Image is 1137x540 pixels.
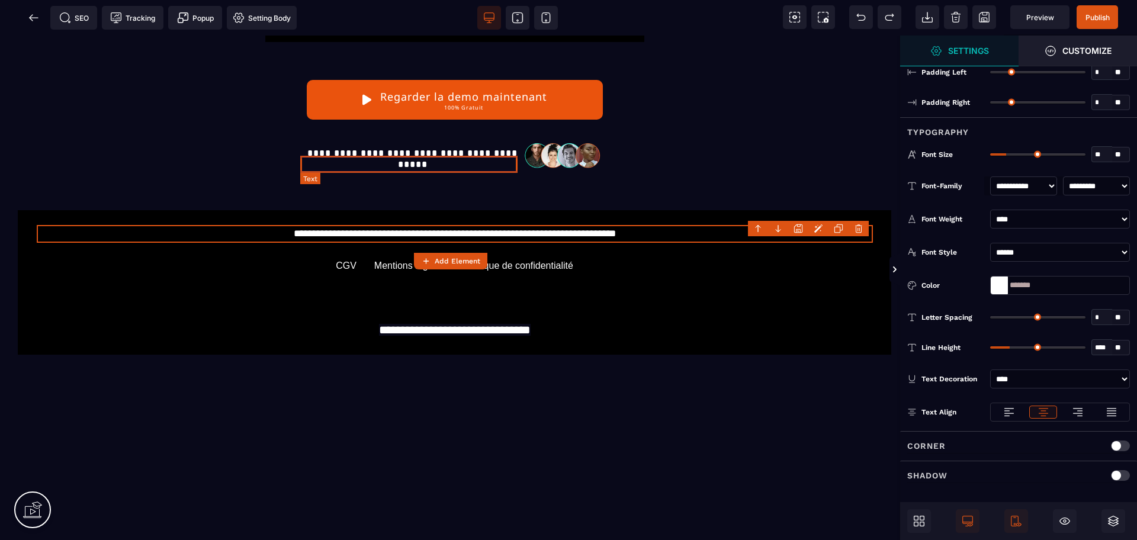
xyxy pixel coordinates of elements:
[907,406,956,418] p: Text Align
[900,252,912,288] span: Toggle Views
[921,373,984,385] div: Text Decoration
[534,6,558,30] span: View mobile
[921,313,972,322] span: Letter Spacing
[878,5,901,29] span: Redo
[921,213,984,225] div: Font Weight
[783,5,807,29] span: View components
[177,12,214,24] span: Popup
[59,12,89,24] span: SEO
[916,5,939,29] span: Open Import Webpage
[1004,509,1028,533] span: Is Show Mobile
[921,279,984,291] div: Color
[110,12,155,24] span: Tracking
[921,67,966,77] span: Padding Left
[944,5,968,29] span: Clear
[1026,13,1054,22] span: Preview
[849,5,873,29] span: Undo
[1010,5,1069,29] span: Preview
[168,6,222,30] span: Create Alert Modal
[921,246,984,258] div: Font Style
[907,468,947,483] p: Shadow
[233,12,291,24] span: Setting Body
[956,509,979,533] span: Is Show Desktop
[921,180,984,192] div: Font-Family
[463,225,573,261] default: Politique de confidentialité
[900,36,1019,66] span: Open Style Manager
[1101,509,1125,533] span: Open Sub Layers
[907,439,946,453] p: Corner
[1085,13,1110,22] span: Publish
[435,257,480,265] strong: Add Element
[521,102,605,133] img: bf0f9c909ba096a1d8105378574dd20c_32586e8465b4242308ef789b458fc82f_community-people.png
[506,6,529,30] span: View tablet
[336,225,356,261] default: CGV
[948,46,989,55] strong: Settings
[307,44,603,84] button: Regarder la demo maintenant100% Gratuit
[972,5,996,29] span: Save
[1019,36,1137,66] span: Open Style Manager
[907,509,931,533] span: Open Blocks
[921,150,953,159] span: Font Size
[1062,46,1112,55] strong: Customize
[477,6,501,30] span: View desktop
[1053,509,1077,533] span: Cmd Hidden Block
[921,343,961,352] span: Line Height
[50,6,97,30] span: Seo meta data
[900,117,1137,139] div: Typography
[227,6,297,30] span: Favicon
[1077,5,1118,29] span: Save
[414,253,487,269] button: Add Element
[374,225,445,261] default: Mentions légales
[921,98,970,107] span: Padding Right
[811,5,835,29] span: Screenshot
[102,6,163,30] span: Tracking code
[22,6,46,30] span: Back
